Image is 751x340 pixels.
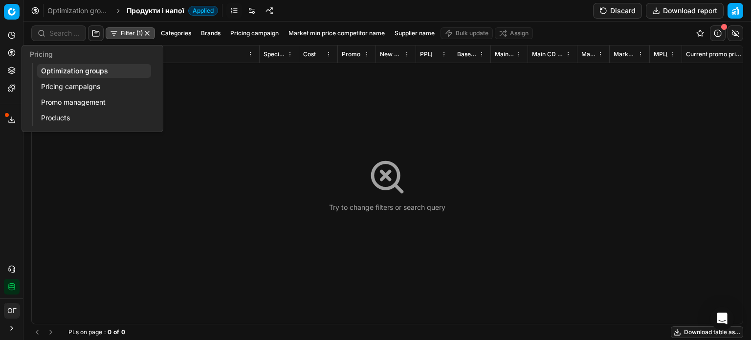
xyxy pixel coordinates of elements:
span: Applied [188,6,218,16]
a: Optimization groups [37,64,151,78]
button: Go to next page [45,326,57,338]
button: Assign [495,27,533,39]
button: Filter (1) [106,27,155,39]
button: Pricing campaign [226,27,283,39]
button: Categories [157,27,195,39]
button: Brands [197,27,224,39]
span: Main CD min price competitor name [532,50,563,58]
span: РРЦ [420,50,432,58]
span: Market min price [581,50,596,58]
nav: pagination [31,326,57,338]
strong: 0 [121,328,125,336]
div: Open Intercom Messenger [710,307,734,330]
button: Supplier name [391,27,439,39]
span: Cost [303,50,316,58]
a: Promo management [37,95,151,109]
span: Pricing [30,50,53,58]
button: Download table as... [671,326,743,338]
div: : [68,328,125,336]
span: ОГ [4,303,19,318]
span: Market min price competitor name [614,50,636,58]
a: Products [37,111,151,125]
span: Main CD min price [495,50,514,58]
span: Base price [457,50,477,58]
button: Market min price competitor name [285,27,389,39]
button: Go to previous page [31,326,43,338]
span: Specification Cost [264,50,285,58]
span: Promo [342,50,360,58]
span: Current promo price [686,50,741,58]
button: Bulk update [441,27,493,39]
span: Продукти і напої [127,6,184,16]
a: Pricing campaigns [37,80,151,93]
nav: breadcrumb [47,6,218,16]
span: МРЦ [654,50,667,58]
span: Продукти і напоїApplied [127,6,218,16]
span: New promo price [380,50,402,58]
a: Optimization groups [47,6,110,16]
div: Try to change filters or search query [329,203,445,212]
input: Search by SKU or title [49,28,80,38]
span: PLs on page [68,328,102,336]
strong: of [113,328,119,336]
strong: 0 [108,328,111,336]
button: Discard [593,3,642,19]
button: ОГ [4,303,20,318]
button: Download report [646,3,724,19]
